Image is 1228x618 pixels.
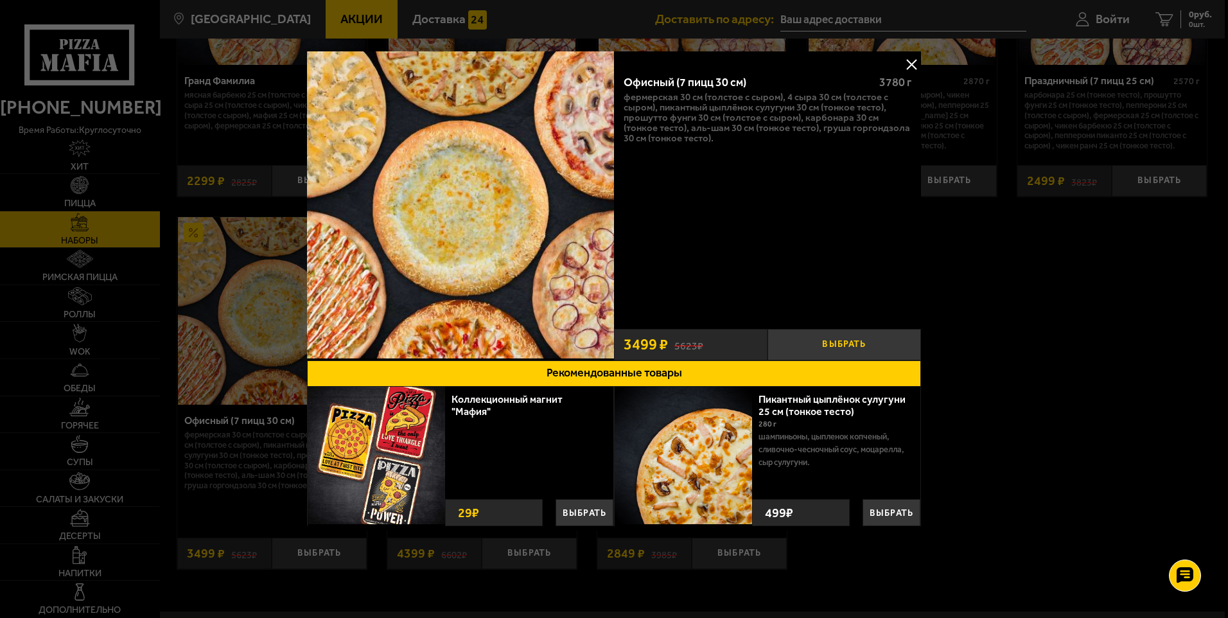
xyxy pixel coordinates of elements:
[307,360,921,387] button: Рекомендованные товары
[307,51,614,358] img: Офисный (7 пицц 30 см)
[759,393,906,418] a: Пикантный цыплёнок сулугуни 25 см (тонкое тесто)
[556,499,613,526] button: Выбрать
[762,500,796,525] strong: 499 ₽
[307,51,614,360] a: Офисный (7 пицц 30 см)
[455,500,482,525] strong: 29 ₽
[759,430,911,469] p: шампиньоны, цыпленок копченый, сливочно-чесночный соус, моцарелла, сыр сулугуни.
[879,75,911,89] span: 3780 г
[759,419,776,428] span: 280 г
[624,93,911,144] p: Фермерская 30 см (толстое с сыром), 4 сыра 30 см (толстое с сыром), Пикантный цыплёнок сулугуни 3...
[624,337,668,353] span: 3499 ₽
[624,76,868,90] div: Офисный (7 пицц 30 см)
[674,338,703,351] s: 5623 ₽
[863,499,920,526] button: Выбрать
[452,393,563,418] a: Коллекционный магнит "Мафия"
[767,329,921,360] button: Выбрать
